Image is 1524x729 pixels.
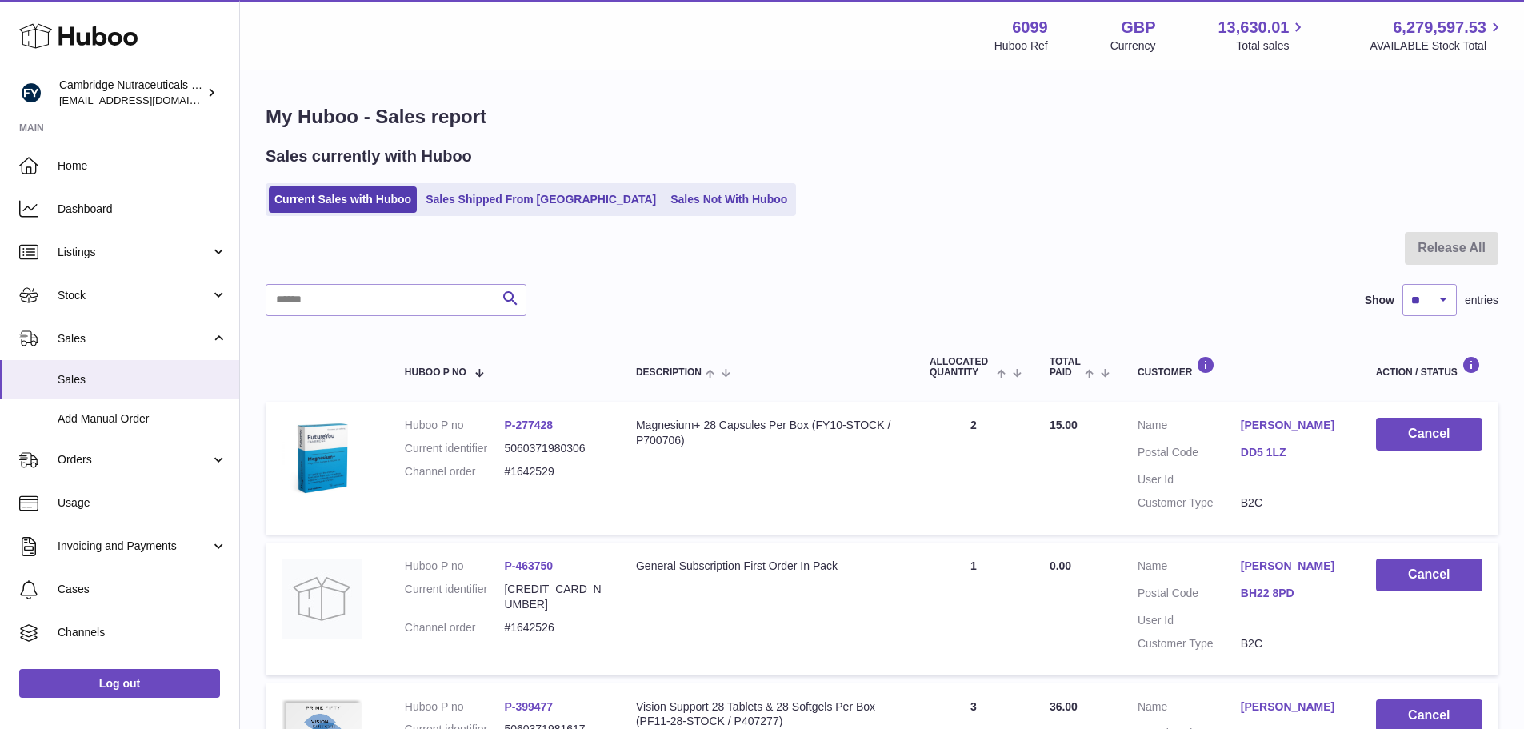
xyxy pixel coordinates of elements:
button: Cancel [1376,559,1482,591]
img: internalAdmin-6099@internal.huboo.com [19,81,43,105]
span: Total paid [1050,357,1081,378]
span: 36.00 [1050,700,1078,713]
dd: 5060371980306 [504,441,604,456]
span: Sales [58,331,210,346]
dt: User Id [1138,613,1241,628]
a: [PERSON_NAME] [1241,559,1344,574]
span: Home [58,158,227,174]
a: P-277428 [504,419,553,431]
span: Invoicing and Payments [58,539,210,554]
img: 1619447755.png [282,418,362,498]
strong: 6099 [1012,17,1048,38]
td: 1 [914,543,1034,675]
a: Sales Not With Huboo [665,186,793,213]
span: [EMAIL_ADDRESS][DOMAIN_NAME] [59,94,235,106]
dd: B2C [1241,495,1344,511]
a: DD5 1LZ [1241,445,1344,460]
span: Channels [58,625,227,640]
dd: #1642526 [504,620,604,635]
a: BH22 8PD [1241,586,1344,601]
dt: Name [1138,418,1241,437]
a: [PERSON_NAME] [1241,699,1344,715]
a: 6,279,597.53 AVAILABLE Stock Total [1370,17,1505,54]
a: [PERSON_NAME] [1241,418,1344,433]
dt: Huboo P no [405,418,505,433]
dt: Channel order [405,620,505,635]
span: 0.00 [1050,559,1071,572]
span: Usage [58,495,227,511]
td: 2 [914,402,1034,535]
a: Log out [19,669,220,698]
dt: User Id [1138,472,1241,487]
span: Add Manual Order [58,411,227,427]
div: Currency [1110,38,1156,54]
div: Magnesium+ 28 Capsules Per Box (FY10-STOCK / P700706) [636,418,898,448]
dt: Customer Type [1138,636,1241,651]
span: Stock [58,288,210,303]
dt: Name [1138,699,1241,719]
span: Cases [58,582,227,597]
dt: Postal Code [1138,586,1241,605]
dd: #1642529 [504,464,604,479]
h2: Sales currently with Huboo [266,146,472,167]
dt: Postal Code [1138,445,1241,464]
span: 6,279,597.53 [1393,17,1486,38]
div: Customer [1138,356,1344,378]
dt: Current identifier [405,582,505,612]
h1: My Huboo - Sales report [266,104,1498,130]
span: Description [636,367,702,378]
dt: Huboo P no [405,559,505,574]
span: AVAILABLE Stock Total [1370,38,1505,54]
label: Show [1365,293,1394,308]
dt: Huboo P no [405,699,505,715]
div: Action / Status [1376,356,1482,378]
span: Huboo P no [405,367,466,378]
div: Huboo Ref [994,38,1048,54]
dt: Customer Type [1138,495,1241,511]
span: Dashboard [58,202,227,217]
span: 15.00 [1050,419,1078,431]
dd: B2C [1241,636,1344,651]
span: Listings [58,245,210,260]
a: Sales Shipped From [GEOGRAPHIC_DATA] [420,186,662,213]
span: Orders [58,452,210,467]
button: Cancel [1376,418,1482,451]
strong: GBP [1121,17,1155,38]
span: Sales [58,372,227,387]
span: entries [1465,293,1498,308]
dt: Name [1138,559,1241,578]
span: 13,630.01 [1218,17,1289,38]
a: Current Sales with Huboo [269,186,417,213]
a: P-463750 [504,559,553,572]
div: General Subscription First Order In Pack [636,559,898,574]
dt: Current identifier [405,441,505,456]
a: 13,630.01 Total sales [1218,17,1307,54]
dt: Channel order [405,464,505,479]
img: no-photo.jpg [282,559,362,639]
span: Total sales [1236,38,1307,54]
dd: [CREDIT_CARD_NUMBER] [504,582,604,612]
a: P-399477 [504,700,553,713]
span: ALLOCATED Quantity [930,357,993,378]
div: Cambridge Nutraceuticals Ltd [59,78,203,108]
